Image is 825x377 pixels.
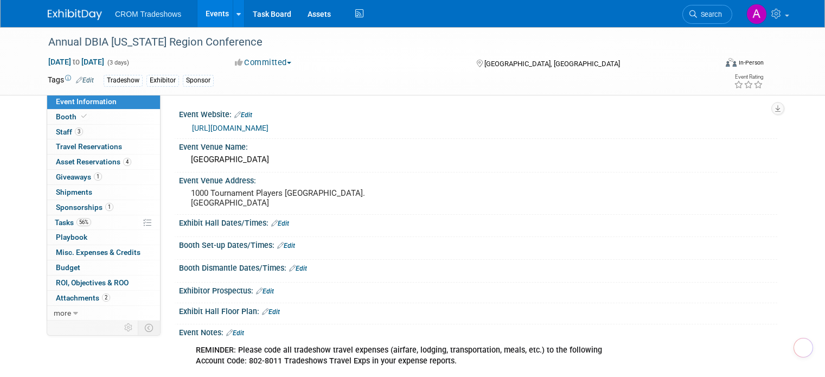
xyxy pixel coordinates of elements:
[187,151,769,168] div: [GEOGRAPHIC_DATA]
[105,203,113,211] span: 1
[47,94,160,109] a: Event Information
[484,60,620,68] span: [GEOGRAPHIC_DATA], [GEOGRAPHIC_DATA]
[47,185,160,200] a: Shipments
[48,57,105,67] span: [DATE] [DATE]
[262,308,280,316] a: Edit
[196,356,457,366] b: Account Code: 802-8011 Tradeshows Travel Exps in your expense reports.
[47,155,160,169] a: Asset Reservations4
[75,127,83,136] span: 3
[56,112,89,121] span: Booth
[726,58,737,67] img: Format-Inperson.png
[56,248,140,257] span: Misc. Expenses & Credits
[277,242,295,250] a: Edit
[81,113,87,119] i: Booth reservation complete
[56,97,117,106] span: Event Information
[102,293,110,302] span: 2
[179,215,777,229] div: Exhibit Hall Dates/Times:
[183,75,214,86] div: Sponsor
[76,218,91,226] span: 56%
[47,230,160,245] a: Playbook
[734,74,763,80] div: Event Rating
[55,218,91,227] span: Tasks
[47,215,160,230] a: Tasks56%
[738,59,764,67] div: In-Person
[289,265,307,272] a: Edit
[44,33,703,52] div: Annual DBIA [US_STATE] Region Conference
[179,139,777,152] div: Event Venue Name:
[271,220,289,227] a: Edit
[56,278,129,287] span: ROI, Objectives & ROO
[56,233,87,241] span: Playbook
[47,125,160,139] a: Staff3
[47,110,160,124] a: Booth
[179,237,777,251] div: Booth Set-up Dates/Times:
[179,324,777,338] div: Event Notes:
[123,158,131,166] span: 4
[179,106,777,120] div: Event Website:
[56,293,110,302] span: Attachments
[47,245,160,260] a: Misc. Expenses & Credits
[179,303,777,317] div: Exhibit Hall Floor Plan:
[56,142,122,151] span: Travel Reservations
[47,139,160,154] a: Travel Reservations
[56,172,102,181] span: Giveaways
[76,76,94,84] a: Edit
[104,75,143,86] div: Tradeshow
[191,188,417,208] pre: 1000 Tournament Players [GEOGRAPHIC_DATA]. [GEOGRAPHIC_DATA]
[234,111,252,119] a: Edit
[94,172,102,181] span: 1
[179,283,777,297] div: Exhibitor Prospectus:
[115,10,181,18] span: CROM Tradeshows
[56,203,113,212] span: Sponsorships
[48,74,94,87] td: Tags
[746,4,767,24] img: Alicia Walker
[658,56,764,73] div: Event Format
[47,260,160,275] a: Budget
[119,321,138,335] td: Personalize Event Tab Strip
[47,170,160,184] a: Giveaways1
[47,276,160,290] a: ROI, Objectives & ROO
[179,260,777,274] div: Booth Dismantle Dates/Times:
[71,57,81,66] span: to
[146,75,179,86] div: Exhibitor
[47,291,160,305] a: Attachments2
[47,306,160,321] a: more
[192,124,268,132] a: [URL][DOMAIN_NAME]
[682,5,732,24] a: Search
[56,188,92,196] span: Shipments
[56,127,83,136] span: Staff
[226,329,244,337] a: Edit
[697,10,722,18] span: Search
[256,287,274,295] a: Edit
[48,9,102,20] img: ExhibitDay
[56,263,80,272] span: Budget
[231,57,296,68] button: Committed
[56,157,131,166] span: Asset Reservations
[196,346,602,355] b: REMINDER: Please code all tradeshow travel expenses (airfare, lodging, transportation, meals, etc...
[54,309,71,317] span: more
[179,172,777,186] div: Event Venue Address:
[138,321,161,335] td: Toggle Event Tabs
[106,59,129,66] span: (3 days)
[47,200,160,215] a: Sponsorships1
